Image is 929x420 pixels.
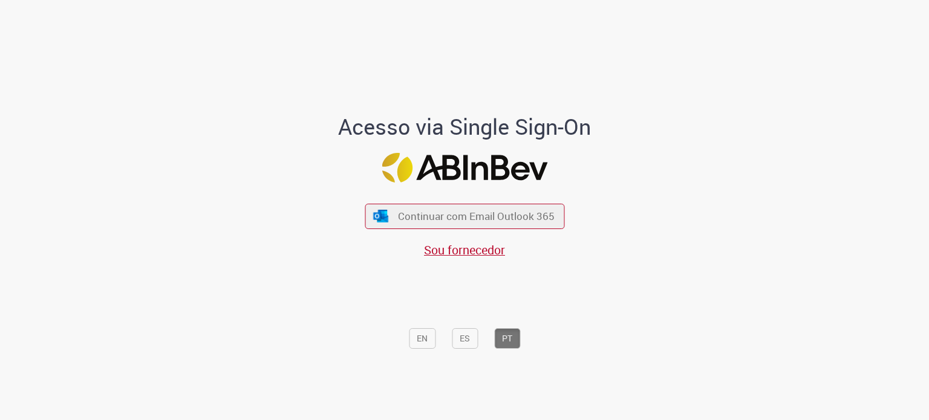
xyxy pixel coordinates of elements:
button: EN [409,328,435,349]
span: Continuar com Email Outlook 365 [398,209,555,223]
img: Logo ABInBev [382,153,547,183]
button: ES [452,328,478,349]
button: ícone Azure/Microsoft 360 Continuar com Email Outlook 365 [365,204,564,228]
img: ícone Azure/Microsoft 360 [373,210,390,222]
button: PT [494,328,520,349]
a: Sou fornecedor [424,242,505,258]
h1: Acesso via Single Sign-On [297,115,633,139]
